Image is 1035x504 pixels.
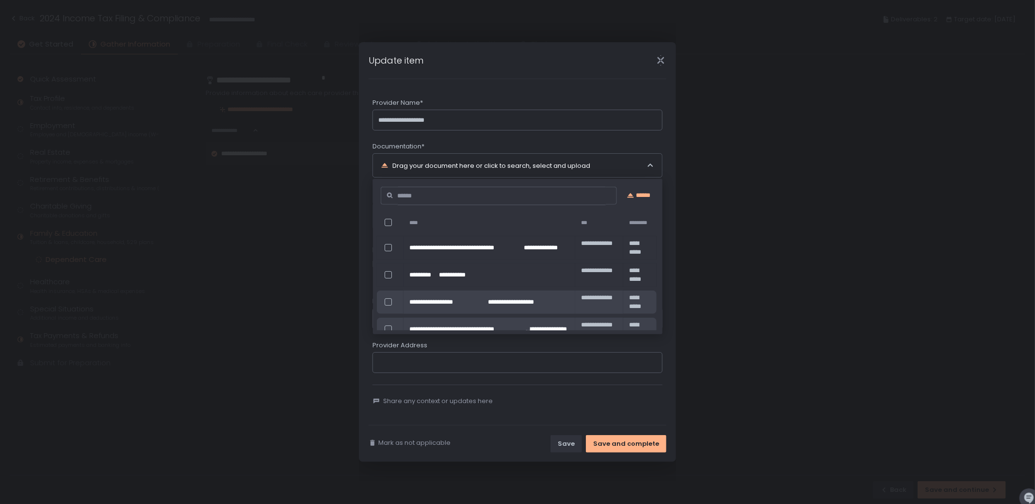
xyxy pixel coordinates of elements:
[372,341,427,350] span: Provider Address
[558,439,575,448] div: Save
[369,439,451,447] button: Mark as not applicable
[586,435,666,453] button: Save and complete
[645,55,676,66] div: Close
[378,439,451,447] span: Mark as not applicable
[550,435,582,453] button: Save
[372,142,424,151] span: Documentation*
[383,397,493,406] span: Share any context or updates here
[593,439,659,448] div: Save and complete
[372,98,423,107] span: Provider Name*
[369,54,423,67] h1: Update item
